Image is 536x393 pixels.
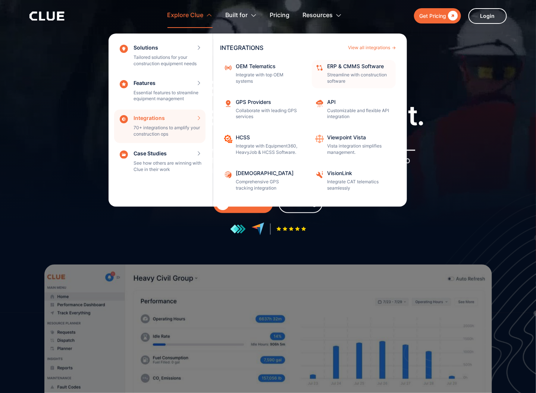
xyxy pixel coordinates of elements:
div: Built for [226,4,248,27]
p: Vista integration simplifies management. [327,143,391,156]
img: reviews at getapp [230,224,246,234]
div: Built for [226,4,257,27]
p: Integrate CAT telematics seamlessly [327,179,391,191]
a: APICustomizable and flexible API integration [312,96,396,124]
a: View all integrations [348,45,396,50]
div: VisionLink [327,171,391,176]
a: Get Pricing [414,8,461,23]
div: Explore Clue [167,4,213,27]
img: Workflow automation icon [316,135,324,143]
div: INTEGRATIONS [220,45,345,51]
img: Project Pacing clue icon [224,135,232,143]
div: Explore Clue [167,4,204,27]
a: Viewpoint VistaVista integration simplifies management. [312,131,396,159]
div: Resources [303,4,342,27]
img: API cloud integration icon [316,99,324,108]
div:  [446,11,458,20]
a: OEM TelematicsIntegrate with top OEM systems [220,60,304,88]
div: HCSS [236,135,300,140]
img: Data sync icon [316,64,324,72]
img: internet signal icon [224,64,232,72]
div: [DEMOGRAPHIC_DATA] [236,171,300,176]
div: GPS Providers [236,99,300,105]
div: API [327,99,391,105]
p: Customizable and flexible API integration [327,108,391,120]
p: Integrate with Equipment360, HeavyJob & HCSS Software. [236,143,300,156]
div: View all integrations [348,45,391,50]
div: Viewpoint Vista [327,135,391,140]
img: Location tracking icon [224,99,232,108]
a: ERP & CMMS SoftwareStreamline with construction software [312,60,396,88]
p: Integrate with top OEM systems [236,72,300,85]
div: Get Pricing [420,11,446,20]
h1: The best software for equipment management. [100,71,436,130]
div: ERP & CMMS Software [327,64,391,69]
div: OEM Telematics [236,64,300,69]
p: Streamline with construction software [327,72,391,85]
img: VisionLink [316,171,324,179]
a: Pricing [270,4,290,27]
a: HCSSIntegrate with Equipment360, HeavyJob & HCSS Software. [220,131,304,159]
p: Collaborate with leading GPS services [236,108,300,120]
a: [DEMOGRAPHIC_DATA]Comprehensive GPS tracking integration [220,167,304,195]
a: VisionLinkIntegrate CAT telematics seamlessly [312,167,396,195]
img: reviews at capterra [251,222,264,235]
a: Login [468,8,507,24]
a: GPS ProvidersCollaborate with leading GPS services [220,96,304,124]
p: Comprehensive GPS tracking integration [236,179,300,191]
img: Five-star rating icon [276,226,306,231]
img: Samsara [224,171,232,179]
nav: Explore Clue [109,32,507,207]
div: Resources [303,4,333,27]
